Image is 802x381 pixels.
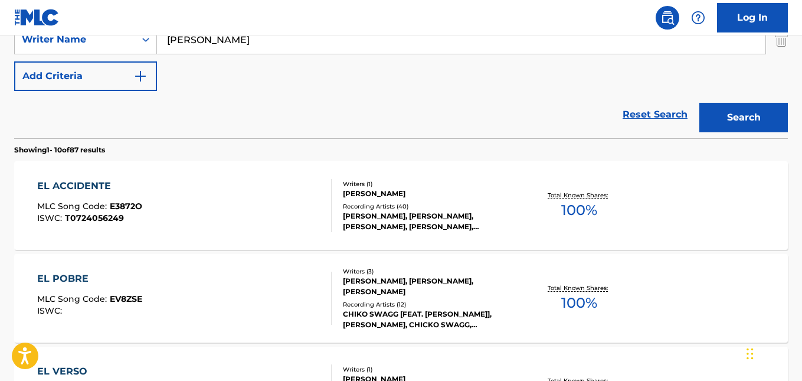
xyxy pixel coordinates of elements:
[747,336,754,372] div: Arrastrar
[343,300,515,309] div: Recording Artists ( 12 )
[37,213,65,223] span: ISWC :
[22,32,128,47] div: Writer Name
[717,3,788,32] a: Log In
[343,267,515,276] div: Writers ( 3 )
[37,294,110,304] span: MLC Song Code :
[343,276,515,297] div: [PERSON_NAME], [PERSON_NAME], [PERSON_NAME]
[699,103,788,132] button: Search
[561,200,597,221] span: 100 %
[343,188,515,199] div: [PERSON_NAME]
[548,284,611,292] p: Total Known Shares:
[656,6,679,30] a: Public Search
[743,324,802,381] div: Widget de chat
[343,365,515,374] div: Writers ( 1 )
[775,25,788,54] img: Delete Criterion
[14,9,60,26] img: MLC Logo
[561,292,597,314] span: 100 %
[14,61,157,91] button: Add Criteria
[14,161,788,250] a: EL ACCIDENTEMLC Song Code:E3872OISWC:T0724056249Writers (1)[PERSON_NAME]Recording Artists (40)[PE...
[617,102,693,128] a: Reset Search
[343,180,515,188] div: Writers ( 1 )
[37,179,142,193] div: EL ACCIDENTE
[133,69,148,83] img: 9d2ae6d4665cec9f34b9.svg
[660,11,675,25] img: search
[110,201,142,211] span: E3872O
[110,294,142,304] span: EV8ZSE
[37,201,110,211] span: MLC Song Code :
[14,145,105,155] p: Showing 1 - 10 of 87 results
[343,211,515,232] div: [PERSON_NAME], [PERSON_NAME], [PERSON_NAME], [PERSON_NAME], [PERSON_NAME]
[343,309,515,330] div: CHIKO SWAGG [FEAT. [PERSON_NAME]], [PERSON_NAME], CHICKO SWAGG, [PERSON_NAME], [PERSON_NAME]
[65,213,124,223] span: T0724056249
[548,191,611,200] p: Total Known Shares:
[691,11,705,25] img: help
[743,324,802,381] iframe: Chat Widget
[37,305,65,316] span: ISWC :
[37,364,142,379] div: EL VERSO
[14,254,788,343] a: EL POBREMLC Song Code:EV8ZSEISWC:Writers (3)[PERSON_NAME], [PERSON_NAME], [PERSON_NAME]Recording ...
[343,202,515,211] div: Recording Artists ( 40 )
[686,6,710,30] div: Help
[37,272,142,286] div: EL POBRE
